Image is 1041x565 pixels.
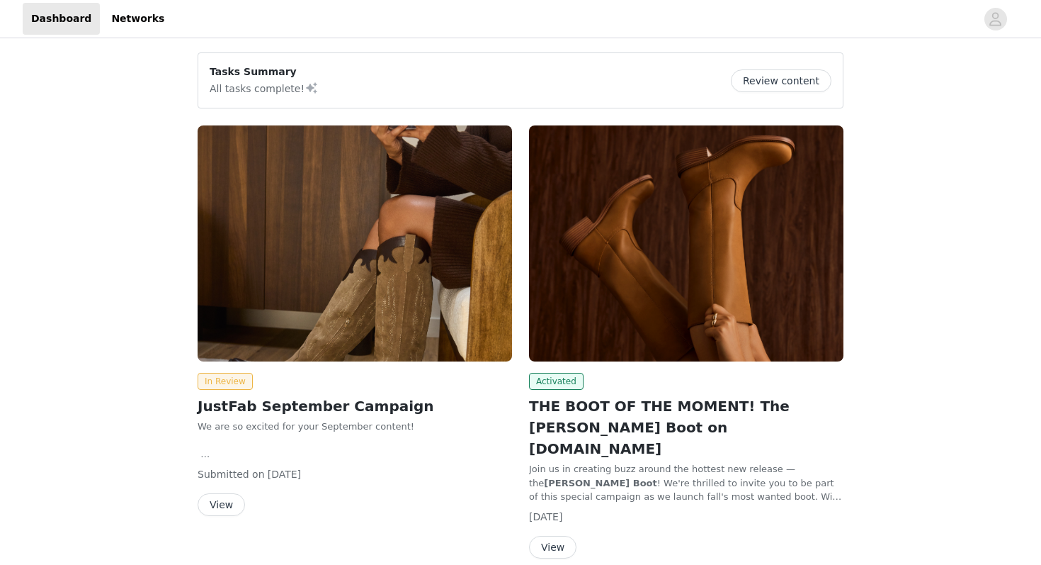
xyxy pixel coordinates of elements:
[529,373,584,390] span: Activated
[529,511,562,522] span: [DATE]
[210,65,319,79] p: Tasks Summary
[198,373,253,390] span: In Review
[529,536,576,559] button: View
[198,396,512,417] h2: JustFab September Campaign
[731,69,831,92] button: Review content
[529,542,576,553] a: View
[23,3,100,35] a: Dashboard
[268,469,301,480] span: [DATE]
[529,396,843,459] h2: THE BOOT OF THE MOMENT! The [PERSON_NAME] Boot on [DOMAIN_NAME]
[198,469,265,480] span: Submitted on
[198,500,245,510] a: View
[989,8,1002,30] div: avatar
[544,478,656,488] strong: [PERSON_NAME] Boot
[210,79,319,96] p: All tasks complete!
[198,125,512,362] img: JustFab
[103,3,173,35] a: Networks
[198,493,245,516] button: View
[529,462,843,504] p: Join us in creating buzz around the hottest new release — the ! We're thrilled to invite you to b...
[198,420,512,434] p: We are so excited for your September content!
[529,125,843,362] img: JustFab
